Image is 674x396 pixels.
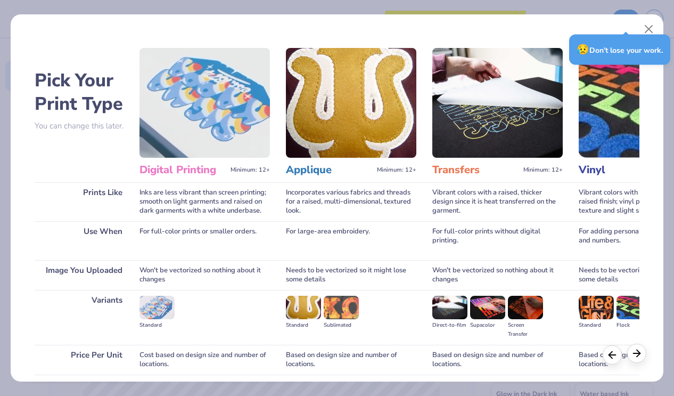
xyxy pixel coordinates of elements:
[139,345,270,375] div: Cost based on design size and number of locations.
[432,163,519,177] h3: Transfers
[579,296,614,319] img: Standard
[35,69,133,116] h2: Pick Your Print Type
[579,163,665,177] h3: Vinyl
[577,43,589,56] span: 😥
[432,182,563,221] div: Vibrant colors with a raised, thicker design since it is heat transferred on the garment.
[569,35,670,65] div: Don’t lose your work.
[35,290,133,345] div: Variants
[286,182,416,221] div: Incorporates various fabrics and threads for a raised, multi-dimensional, textured look.
[639,19,659,39] button: Close
[286,260,416,290] div: Needs to be vectorized so it might lose some details
[286,296,321,319] img: Standard
[617,296,652,319] img: Flock
[286,345,416,375] div: Based on design size and number of locations.
[432,260,563,290] div: Won't be vectorized so nothing about it changes
[508,296,543,319] img: Screen Transfer
[324,321,359,330] div: Sublimated
[35,182,133,221] div: Prints Like
[231,166,270,174] span: Minimum: 12+
[286,48,416,158] img: Applique
[35,260,133,290] div: Image You Uploaded
[139,260,270,290] div: Won't be vectorized so nothing about it changes
[139,296,175,319] img: Standard
[35,122,133,131] p: You can change this later.
[377,166,416,174] span: Minimum: 12+
[617,321,652,330] div: Flock
[579,321,614,330] div: Standard
[286,321,321,330] div: Standard
[470,321,505,330] div: Supacolor
[432,345,563,375] div: Based on design size and number of locations.
[432,221,563,260] div: For full-color prints without digital printing.
[432,321,467,330] div: Direct-to-film
[35,221,133,260] div: Use When
[432,296,467,319] img: Direct-to-film
[432,48,563,158] img: Transfers
[35,345,133,375] div: Price Per Unit
[286,221,416,260] div: For large-area embroidery.
[286,163,373,177] h3: Applique
[139,48,270,158] img: Digital Printing
[139,163,226,177] h3: Digital Printing
[324,296,359,319] img: Sublimated
[139,182,270,221] div: Inks are less vibrant than screen printing; smooth on light garments and raised on dark garments ...
[470,296,505,319] img: Supacolor
[523,166,563,174] span: Minimum: 12+
[139,221,270,260] div: For full-color prints or smaller orders.
[508,321,543,339] div: Screen Transfer
[139,321,175,330] div: Standard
